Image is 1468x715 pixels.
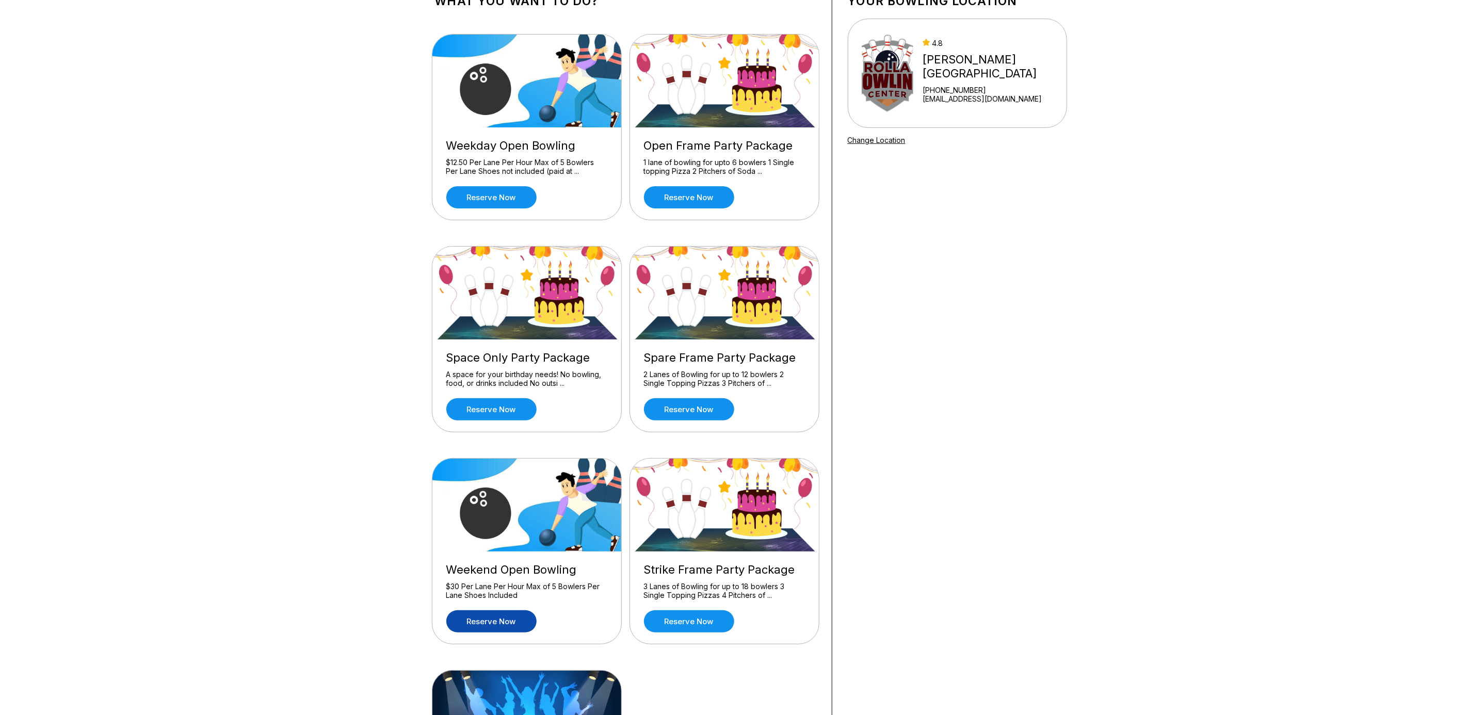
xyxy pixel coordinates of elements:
div: [PERSON_NAME][GEOGRAPHIC_DATA] [923,53,1062,80]
div: A space for your birthday needs! No bowling, food, or drinks included No outsi ... [446,370,607,388]
div: 3 Lanes of Bowling for up to 18 bowlers 3 Single Topping Pizzas 4 Pitchers of ... [644,582,805,600]
a: Reserve now [644,398,734,420]
img: Open Frame Party Package [630,35,820,127]
img: Rolla Bowling Center [862,35,914,112]
img: Strike Frame Party Package [630,459,820,551]
a: [EMAIL_ADDRESS][DOMAIN_NAME] [923,94,1062,103]
img: Weekday Open Bowling [432,35,622,127]
a: Reserve now [644,610,734,632]
div: [PHONE_NUMBER] [923,86,1062,94]
div: Weekday Open Bowling [446,139,607,153]
div: Weekend Open Bowling [446,563,607,577]
div: Spare Frame Party Package [644,351,805,365]
a: Reserve now [446,610,537,632]
div: Open Frame Party Package [644,139,805,153]
div: 2 Lanes of Bowling for up to 12 bowlers 2 Single Topping Pizzas 3 Pitchers of ... [644,370,805,388]
div: $12.50 Per Lane Per Hour Max of 5 Bowlers Per Lane Shoes not included (paid at ... [446,158,607,176]
div: $30 Per Lane Per Hour Max of 5 Bowlers Per Lane Shoes Included [446,582,607,600]
a: Reserve now [644,186,734,208]
a: Change Location [848,136,906,144]
div: Space Only Party Package [446,351,607,365]
a: Reserve now [446,186,537,208]
a: Reserve now [446,398,537,420]
img: Space Only Party Package [432,247,622,339]
div: 1 lane of bowling for upto 6 bowlers 1 Single topping Pizza 2 Pitchers of Soda ... [644,158,805,176]
div: 4.8 [923,39,1062,47]
img: Spare Frame Party Package [630,247,820,339]
div: Strike Frame Party Package [644,563,805,577]
img: Weekend Open Bowling [432,459,622,551]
